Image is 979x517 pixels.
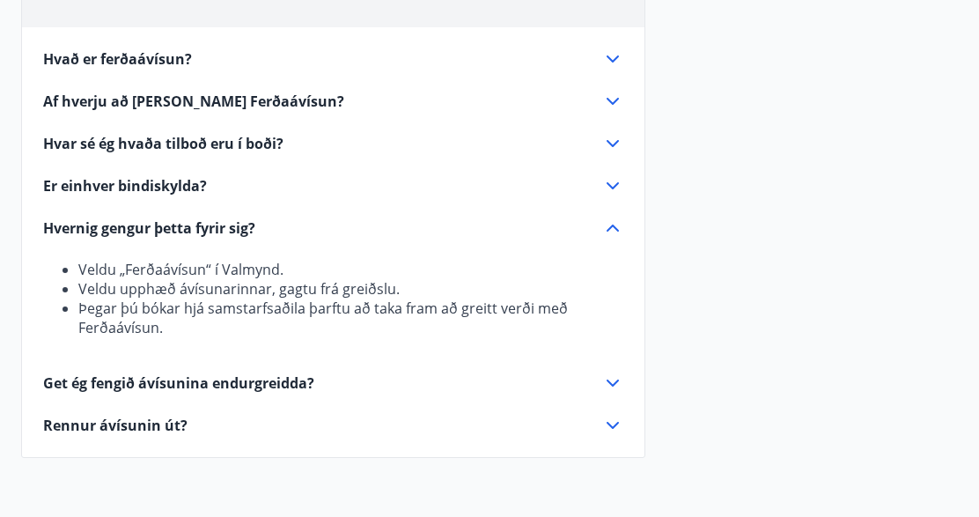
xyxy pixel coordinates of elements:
[43,91,623,112] div: Af hverju að [PERSON_NAME] Ferðaávísun?
[43,373,623,394] div: Get ég fengið ávísunina endurgreidda?
[43,239,623,337] div: Hvernig gengur þetta fyrir sig?
[43,175,623,196] div: Er einhver bindiskylda?
[43,134,283,153] span: Hvar sé ég hvaða tilboð eru í boði?
[43,49,192,69] span: Hvað er ferðaávísun?
[43,218,623,239] div: Hvernig gengur þetta fyrir sig?
[43,415,623,436] div: Rennur ávísunin út?
[43,92,344,111] span: Af hverju að [PERSON_NAME] Ferðaávísun?
[43,416,188,435] span: Rennur ávísunin út?
[43,218,255,238] span: Hvernig gengur þetta fyrir sig?
[78,279,623,299] li: Veldu upphæð ávísunarinnar, gagtu frá greiðslu.
[43,48,623,70] div: Hvað er ferðaávísun?
[43,176,207,196] span: Er einhver bindiskylda?
[78,260,623,279] li: Veldu „Ferðaávísun“ í Valmynd.
[43,133,623,154] div: Hvar sé ég hvaða tilboð eru í boði?
[43,373,314,393] span: Get ég fengið ávísunina endurgreidda?
[78,299,623,337] li: Þegar þú bókar hjá samstarfsaðila þarftu að taka fram að greitt verði með Ferðaávísun.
